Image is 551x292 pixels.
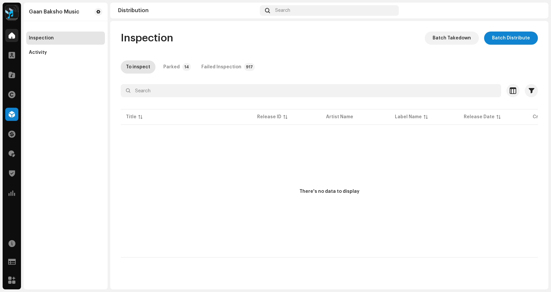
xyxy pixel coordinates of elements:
[26,46,105,59] re-m-nav-item: Activity
[433,32,471,45] span: Batch Takedown
[5,5,18,18] img: 2dae3d76-597f-44f3-9fef-6a12da6d2ece
[163,60,180,74] div: Parked
[182,63,191,71] p-badge: 14
[29,35,54,41] div: Inspection
[126,60,150,74] div: To inspect
[275,8,290,13] span: Search
[201,60,241,74] div: Failed Inspection
[299,188,359,195] div: There's no data to display
[29,50,47,55] div: Activity
[121,84,501,97] input: Search
[425,32,479,45] button: Batch Takedown
[530,5,541,16] img: 790cc5ba-aa94-4f77-be96-5ac753399f6a
[29,9,79,14] div: Gaan Baksho Music
[121,32,173,45] span: Inspection
[26,32,105,45] re-m-nav-item: Inspection
[244,63,255,71] p-badge: 917
[492,32,530,45] span: Batch Distribute
[484,32,538,45] button: Batch Distribute
[118,8,257,13] div: Distribution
